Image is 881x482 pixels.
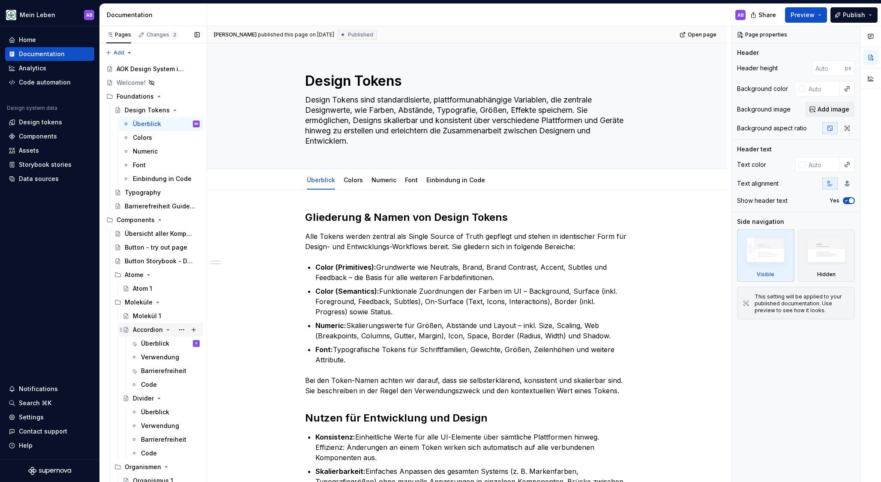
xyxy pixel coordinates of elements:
div: Analytics [19,64,46,72]
div: Welcome! [117,78,146,87]
div: Accordion [133,325,163,334]
div: published this page on [DATE] [258,31,334,38]
div: Design tokens [19,118,62,127]
button: Publish [830,7,878,23]
div: S [195,339,198,348]
a: AOK Design System in Arbeit [103,62,203,76]
div: Design Tokens [125,106,170,114]
a: Colors [344,176,363,184]
span: Publish [843,11,865,19]
div: Einbindung in Code [133,175,192,183]
div: Überblick [303,171,339,189]
div: Button Storybook - Durchstich! [125,257,195,265]
span: Share [758,11,776,19]
a: Home [5,33,94,47]
a: Code [127,378,203,392]
span: Preview [791,11,815,19]
a: Font [405,176,418,184]
div: Atome [125,271,144,279]
a: Settings [5,410,94,424]
a: ÜberblickS [127,337,203,350]
div: Search ⌘K [19,399,51,407]
a: Font [119,158,203,172]
textarea: Design Tokens [303,71,627,91]
div: Atome [111,268,203,282]
div: Documentation [107,11,203,19]
div: Side navigation [737,217,784,226]
button: Mein LebenAB [2,6,98,24]
div: Divider [133,394,154,403]
div: Code automation [19,78,71,87]
a: Einbindung in Code [426,176,485,184]
div: Einbindung in Code [423,171,488,189]
a: Überblick [307,176,335,184]
div: Colors [340,171,366,189]
div: Molekül 1 [133,312,161,320]
div: Background image [737,105,791,114]
div: Visible [737,229,794,282]
div: Numeric [133,147,158,156]
a: Numeric [119,145,203,158]
div: Show header text [737,196,788,205]
a: Colors [119,131,203,145]
a: Open page [677,29,720,41]
div: Storybook stories [19,160,72,169]
button: Add [103,47,135,59]
a: Atom 1 [119,282,203,295]
div: Changes [147,31,178,38]
a: Welcome! [103,76,203,90]
a: Verwendung [127,419,203,433]
div: Typography [125,188,161,197]
button: Help [5,439,94,452]
a: Analytics [5,61,94,75]
div: AB [737,12,744,18]
p: px [845,65,851,72]
p: Einheitliche Werte für alle UI-Elemente über sämtliche Plattformen hinweg. Effizienz: Änderungen ... [315,432,629,463]
div: Header text [737,145,772,154]
span: 2 [171,31,178,38]
div: Mein Leben [20,11,55,19]
a: Überblick [127,405,203,419]
div: Organismen [125,463,161,471]
div: AB [86,12,93,18]
div: Numeric [368,171,400,189]
input: Auto [805,81,840,96]
div: Foundations [117,92,154,101]
a: Divider [119,392,203,405]
div: Hidden [817,271,836,278]
input: Auto [812,60,845,76]
div: Visible [757,271,774,278]
a: Code automation [5,75,94,89]
button: Contact support [5,425,94,438]
button: Add image [805,102,855,117]
div: Background aspect ratio [737,124,807,133]
div: Design system data [7,105,57,111]
button: Search ⌘K [5,396,94,410]
strong: Color (Semantics): [315,287,379,295]
a: Barrierefreiheit [127,364,203,378]
a: Button - try out page [111,241,203,254]
div: Moleküle [111,295,203,309]
label: Yes [830,197,839,204]
p: Bei den Token-Namen achten wir darauf, dass sie selbsterklärend, konsistent und skalierbar sind. ... [305,375,629,396]
div: Font [133,161,146,169]
div: Hidden [798,229,855,282]
div: This setting will be applied to your published documentation. Use preview to see how it looks. [755,293,849,314]
div: Help [19,441,33,450]
a: ÜberblickAB [119,117,203,131]
div: Assets [19,146,39,155]
div: Button - try out page [125,243,187,252]
div: Settings [19,413,44,422]
span: Published [348,31,373,38]
strong: Skalierbarkeit: [315,467,366,476]
div: Code [141,449,157,458]
span: Open page [688,31,716,38]
h2: Gliederung & Namen von Design Tokens [305,211,629,224]
div: AOK Design System in Arbeit [117,65,187,73]
a: Typography [111,186,203,199]
div: AB [194,120,198,128]
button: Notifications [5,382,94,396]
strong: Color (Primitives): [315,263,376,271]
a: Components [5,130,94,143]
div: Atom 1 [133,284,152,293]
